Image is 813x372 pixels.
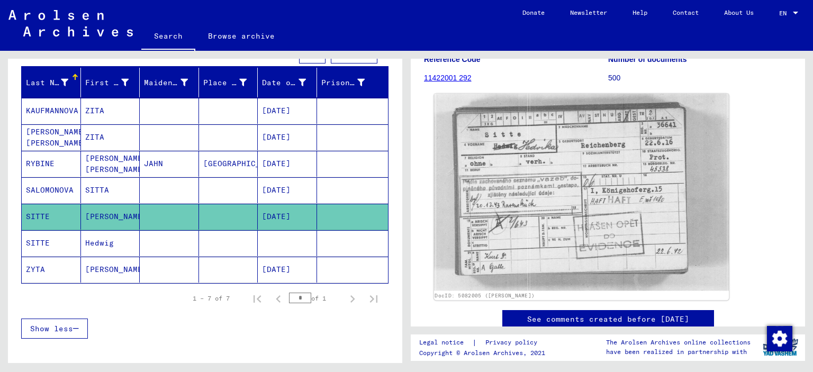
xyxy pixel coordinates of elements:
[258,177,317,203] mat-cell: [DATE]
[195,23,287,49] a: Browse archive
[140,68,199,97] mat-header-cell: Maiden Name
[144,74,201,91] div: Maiden Name
[419,337,472,348] a: Legal notice
[779,10,791,17] span: EN
[262,77,306,88] div: Date of Birth
[85,74,142,91] div: First Name
[608,55,687,63] b: Number of documents
[81,98,140,124] mat-cell: ZITA
[22,98,81,124] mat-cell: KAUFMANNOVA
[424,74,472,82] a: 11422001 292
[140,151,199,177] mat-cell: JAHN
[321,74,378,91] div: Prisoner #
[262,74,319,91] div: Date of Birth
[424,55,481,63] b: Reference Code
[26,74,82,91] div: Last Name
[144,77,188,88] div: Maiden Name
[317,68,389,97] mat-header-cell: Prisoner #
[289,293,342,303] div: of 1
[434,94,729,291] img: 001.jpg
[199,68,258,97] mat-header-cell: Place of Birth
[321,77,365,88] div: Prisoner #
[258,257,317,283] mat-cell: [DATE]
[606,338,751,347] p: The Arolsen Archives online collections
[193,294,230,303] div: 1 – 7 of 7
[22,68,81,97] mat-header-cell: Last Name
[85,77,129,88] div: First Name
[81,124,140,150] mat-cell: ZITA
[258,124,317,150] mat-cell: [DATE]
[435,293,535,299] a: DocID: 5082005 ([PERSON_NAME])
[8,10,133,37] img: Arolsen_neg.svg
[258,204,317,230] mat-cell: [DATE]
[22,124,81,150] mat-cell: [PERSON_NAME] [PERSON_NAME]
[258,151,317,177] mat-cell: [DATE]
[419,337,550,348] div: |
[22,230,81,256] mat-cell: SITTE
[22,204,81,230] mat-cell: SITTE
[477,337,550,348] a: Privacy policy
[81,177,140,203] mat-cell: SITTA
[203,77,247,88] div: Place of Birth
[761,334,800,360] img: yv_logo.png
[608,72,792,84] p: 500
[26,77,68,88] div: Last Name
[81,68,140,97] mat-header-cell: First Name
[247,288,268,309] button: First page
[363,288,384,309] button: Last page
[527,314,689,325] a: See comments created before [DATE]
[22,257,81,283] mat-cell: ZYTA
[767,326,792,351] img: Change consent
[268,288,289,309] button: Previous page
[606,347,751,357] p: have been realized in partnership with
[22,177,81,203] mat-cell: SALOMONOVA
[81,257,140,283] mat-cell: [PERSON_NAME]
[199,151,258,177] mat-cell: [GEOGRAPHIC_DATA]
[21,319,88,339] button: Show less
[258,68,317,97] mat-header-cell: Date of Birth
[342,288,363,309] button: Next page
[258,98,317,124] mat-cell: [DATE]
[81,151,140,177] mat-cell: [PERSON_NAME] [PERSON_NAME]
[81,204,140,230] mat-cell: [PERSON_NAME]
[81,230,140,256] mat-cell: Hedwig
[419,348,550,358] p: Copyright © Arolsen Archives, 2021
[22,151,81,177] mat-cell: RYBINE
[203,74,260,91] div: Place of Birth
[141,23,195,51] a: Search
